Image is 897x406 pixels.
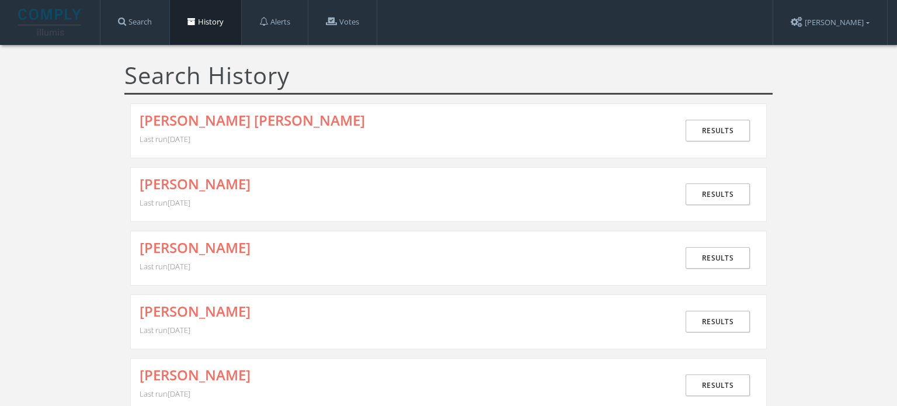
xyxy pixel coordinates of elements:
a: [PERSON_NAME] [PERSON_NAME] [140,113,365,128]
a: Results [686,247,750,269]
a: [PERSON_NAME] [140,367,251,383]
a: Results [686,311,750,332]
span: Last run [DATE] [140,197,190,208]
a: [PERSON_NAME] [140,304,251,319]
a: Results [686,183,750,205]
span: Last run [DATE] [140,388,190,399]
a: [PERSON_NAME] [140,176,251,192]
span: Last run [DATE] [140,134,190,144]
img: illumis [18,9,84,36]
span: Last run [DATE] [140,261,190,272]
h1: Search History [124,63,773,95]
span: Last run [DATE] [140,325,190,335]
a: [PERSON_NAME] [140,240,251,255]
a: Results [686,120,750,141]
a: Results [686,374,750,396]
